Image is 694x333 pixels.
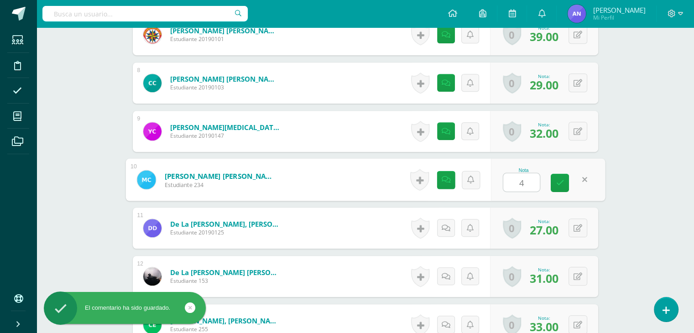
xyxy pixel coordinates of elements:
[530,271,558,286] span: 31.00
[503,167,544,172] div: Nota
[593,14,645,21] span: Mi Perfil
[170,229,280,236] span: Estudiante 20190125
[170,83,280,91] span: Estudiante 20190103
[170,74,280,83] a: [PERSON_NAME] [PERSON_NAME]
[503,218,521,239] a: 0
[593,5,645,15] span: [PERSON_NAME]
[530,222,558,238] span: 27.00
[44,304,206,312] div: El comentario ha sido guardado.
[143,267,162,286] img: a2e0ca929f695f4a354b935a2dc3553e.png
[530,29,558,44] span: 39.00
[170,325,280,333] span: Estudiante 255
[503,73,521,94] a: 0
[170,132,280,140] span: Estudiante 20190147
[164,171,277,181] a: [PERSON_NAME] [PERSON_NAME]
[530,121,558,128] div: Nota:
[503,24,521,45] a: 0
[503,121,521,142] a: 0
[170,268,280,277] a: De La [PERSON_NAME] [PERSON_NAME]
[530,266,558,273] div: Nota:
[170,123,280,132] a: [PERSON_NAME][MEDICAL_DATA] [PERSON_NAME]
[530,125,558,141] span: 32.00
[530,77,558,93] span: 29.00
[503,173,540,192] input: 0-40.0
[568,5,586,23] img: dfc161cbb64dec876014c94b69ab9e1d.png
[530,73,558,79] div: Nota:
[170,219,280,229] a: de la [PERSON_NAME], [PERSON_NAME]
[143,122,162,140] img: 213c93b939c5217ac5b9f4cf4cede38a.png
[503,266,521,287] a: 0
[42,6,248,21] input: Busca un usuario...
[164,181,277,189] span: Estudiante 234
[170,35,280,43] span: Estudiante 20190101
[530,25,558,31] div: Nota:
[143,26,162,44] img: 8ea300fbf774a2a0f9f27b7f807c0194.png
[530,218,558,224] div: Nota:
[170,277,280,285] span: Estudiante 153
[143,219,162,237] img: d61538c95eef80daf186a33e766ab2fc.png
[170,316,280,325] a: [PERSON_NAME], [PERSON_NAME]
[143,74,162,92] img: 3c9d826e2fe28cc73b1b67ed503010d9.png
[137,170,156,189] img: b5f4aa2159951d56f1275b6f91a881f1.png
[530,315,558,321] div: Nota:
[170,26,280,35] a: [PERSON_NAME] [PERSON_NAME]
